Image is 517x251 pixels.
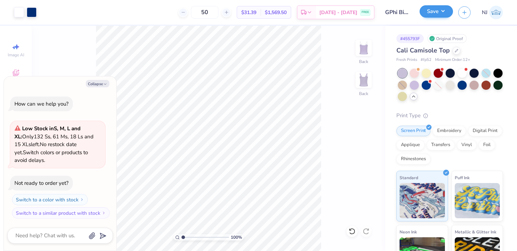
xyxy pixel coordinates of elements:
[265,9,287,16] span: $1,569.50
[396,112,503,120] div: Print Type
[362,10,369,15] span: FREE
[489,6,503,19] img: Nick Johnson
[482,8,487,17] span: NJ
[231,234,242,240] span: 100 %
[8,52,24,58] span: Image AI
[482,6,503,19] a: NJ
[457,140,477,150] div: Vinyl
[420,5,453,18] button: Save
[359,90,368,97] div: Back
[421,57,432,63] span: # fp52
[14,125,81,140] strong: Low Stock in S, M, L and XL :
[455,183,500,218] img: Puff Ink
[359,58,368,65] div: Back
[14,100,69,107] div: How can we help you?
[80,197,84,202] img: Switch to a color with stock
[357,73,371,87] img: Back
[12,194,88,205] button: Switch to a color with stock
[319,9,357,16] span: [DATE] - [DATE]
[396,46,450,55] span: Cali Camisole Top
[14,125,94,164] span: Only 132 Ss, 61 Ms, 18 Ls and 15 XLs left. Switch colors or products to avoid delays.
[400,228,417,236] span: Neon Ink
[468,126,502,136] div: Digital Print
[400,174,418,181] span: Standard
[396,154,430,164] div: Rhinestones
[191,6,218,19] input: – –
[357,41,371,55] img: Back
[433,126,466,136] div: Embroidery
[455,174,470,181] span: Puff Ink
[396,126,430,136] div: Screen Print
[102,211,106,215] img: Switch to a similar product with stock
[396,140,425,150] div: Applique
[241,9,256,16] span: $31.39
[380,5,414,19] input: Untitled Design
[396,57,417,63] span: Fresh Prints
[479,140,495,150] div: Foil
[427,34,467,43] div: Original Proof
[455,228,496,236] span: Metallic & Glitter Ink
[86,80,109,87] button: Collapse
[14,141,77,156] span: No restock date yet.
[427,140,455,150] div: Transfers
[12,207,110,219] button: Switch to a similar product with stock
[14,180,69,187] div: Not ready to order yet?
[396,34,424,43] div: # 455793F
[435,57,470,63] span: Minimum Order: 12 +
[400,183,445,218] img: Standard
